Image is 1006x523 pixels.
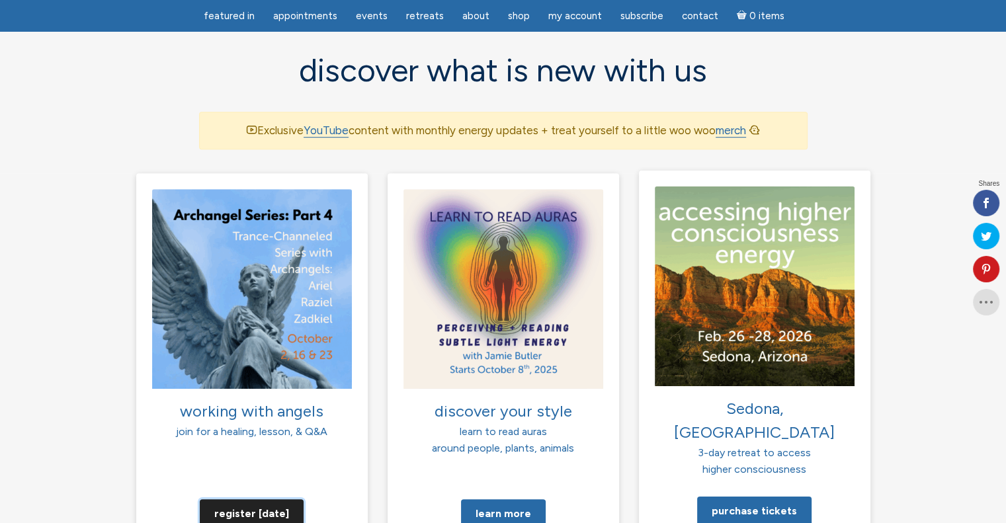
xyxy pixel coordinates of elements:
[204,10,255,22] span: featured in
[273,10,337,22] span: Appointments
[749,11,784,21] span: 0 items
[702,463,806,475] span: higher consciousness
[682,10,718,22] span: Contact
[435,401,572,421] span: discover your style
[176,425,327,438] span: join for a healing, lesson, & Q&A
[540,3,610,29] a: My Account
[406,10,444,22] span: Retreats
[196,3,263,29] a: featured in
[737,10,749,22] i: Cart
[356,10,388,22] span: Events
[454,3,497,29] a: About
[716,124,746,138] a: merch
[978,181,999,187] span: Shares
[620,10,663,22] span: Subscribe
[180,401,323,421] span: working with angels
[199,53,808,88] h2: discover what is new with us
[674,398,835,441] span: Sedona, [GEOGRAPHIC_DATA]
[674,3,726,29] a: Contact
[398,3,452,29] a: Retreats
[500,3,538,29] a: Shop
[460,425,547,438] span: learn to read auras
[348,3,396,29] a: Events
[304,124,349,138] a: YouTube
[199,112,808,149] div: Exclusive content with monthly energy updates + treat yourself to a little woo woo
[729,2,792,29] a: Cart0 items
[508,10,530,22] span: Shop
[265,3,345,29] a: Appointments
[698,446,811,458] span: 3-day retreat to access
[462,10,489,22] span: About
[432,442,574,454] span: around people, plants, animals
[612,3,671,29] a: Subscribe
[548,10,602,22] span: My Account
